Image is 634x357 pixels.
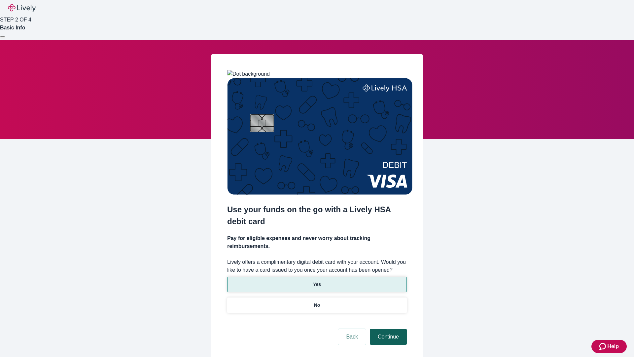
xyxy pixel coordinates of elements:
[8,4,36,12] img: Lively
[313,281,321,288] p: Yes
[599,342,607,350] svg: Zendesk support icon
[607,342,619,350] span: Help
[227,70,270,78] img: Dot background
[591,340,627,353] button: Zendesk support iconHelp
[227,297,407,313] button: No
[314,302,320,309] p: No
[227,78,412,195] img: Debit card
[227,204,407,227] h2: Use your funds on the go with a Lively HSA debit card
[370,329,407,345] button: Continue
[227,277,407,292] button: Yes
[227,234,407,250] h4: Pay for eligible expenses and never worry about tracking reimbursements.
[338,329,366,345] button: Back
[227,258,407,274] label: Lively offers a complimentary digital debit card with your account. Would you like to have a card...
